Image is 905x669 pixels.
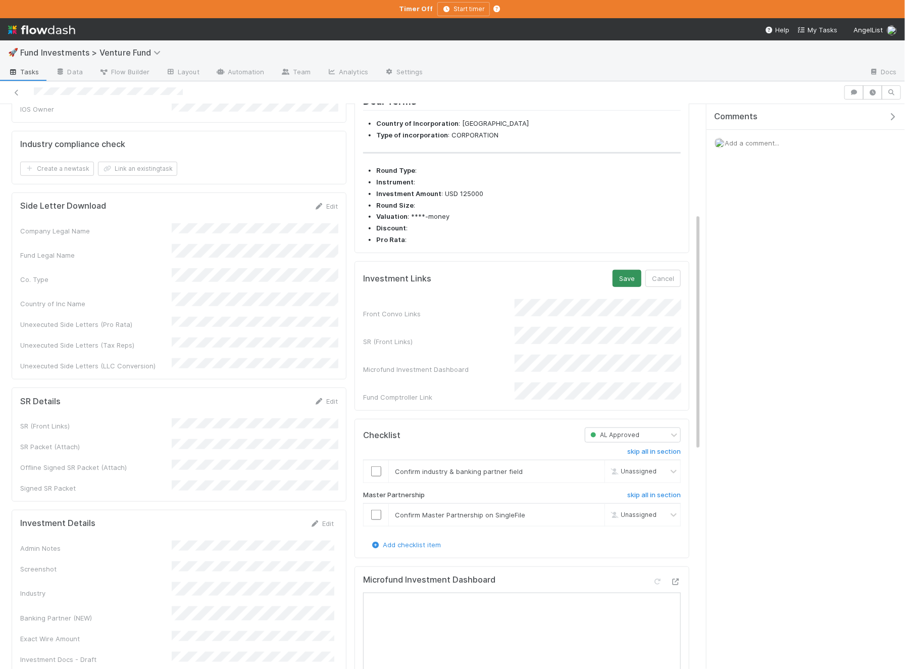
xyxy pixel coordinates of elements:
[376,201,681,211] li: :
[853,26,883,34] span: AngelList
[20,421,172,431] div: SR (Front Links)
[20,462,172,472] div: Offline Signed SR Packet (Attach)
[20,483,172,493] div: Signed SR Packet
[20,518,95,529] h5: Investment Details
[861,65,905,81] a: Docs
[627,491,681,499] h6: skip all in section
[20,361,172,371] div: Unexecuted Side Letters (LLC Conversion)
[609,468,657,475] span: Unassigned
[91,65,158,81] a: Flow Builder
[363,309,515,319] div: Front Convo Links
[273,65,319,81] a: Team
[8,48,18,57] span: 🚀
[20,299,172,309] div: Country of Inc Name
[588,432,639,439] span: AL Approved
[714,112,758,122] span: Comments
[319,65,376,81] a: Analytics
[371,541,441,549] a: Add checklist item
[376,201,414,209] strong: Round Size
[376,178,414,186] strong: Instrument
[310,519,334,528] a: Edit
[887,25,897,35] img: avatar_12dd09bb-393f-4edb-90ff-b12147216d3f.png
[20,543,172,553] div: Admin Notes
[8,67,39,77] span: Tasks
[376,189,681,199] li: : USD 125000
[376,224,406,232] strong: Discount
[20,319,172,329] div: Unexecuted Side Letters (Pro Rata)
[627,491,681,503] a: skip all in section
[20,397,61,407] h5: SR Details
[20,654,172,664] div: Investment Docs - Draft
[363,575,495,585] h5: Microfund Investment Dashboard
[765,25,789,35] div: Help
[376,119,681,129] li: : [GEOGRAPHIC_DATA]
[797,25,837,35] a: My Tasks
[363,337,515,347] div: SR (Front Links)
[613,270,641,287] button: Save
[20,564,172,574] div: Screenshot
[8,21,75,38] img: logo-inverted-e16ddd16eac7371096b0.svg
[20,226,172,236] div: Company Legal Name
[376,166,681,176] li: :
[715,138,725,148] img: avatar_12dd09bb-393f-4edb-90ff-b12147216d3f.png
[376,235,681,245] li: :
[395,467,523,475] span: Confirm industry & banking partner field
[314,202,338,210] a: Edit
[627,448,681,456] h6: skip all in section
[20,47,166,58] span: Fund Investments > Venture Fund
[627,448,681,460] a: skip all in section
[395,511,525,519] span: Confirm Master Partnership on SingleFile
[376,212,408,220] strong: Valuation
[20,104,172,114] div: IOS Owner
[20,634,172,644] div: Exact Wire Amount
[399,5,433,13] strong: Timer Off
[158,65,208,81] a: Layout
[20,201,106,211] h5: Side Letter Download
[47,65,91,81] a: Data
[363,274,431,284] h5: Investment Links
[797,26,837,34] span: My Tasks
[363,431,400,441] h5: Checklist
[363,392,515,402] div: Fund Comptroller Link
[20,274,172,284] div: Co. Type
[20,250,172,260] div: Fund Legal Name
[20,588,172,598] div: Industry
[725,139,779,147] span: Add a comment...
[314,397,338,405] a: Edit
[20,613,172,623] div: Banking Partner (NEW)
[20,442,172,452] div: SR Packet (Attach)
[208,65,273,81] a: Automation
[376,235,405,244] strong: Pro Rata
[376,166,415,174] strong: Round Type
[437,2,490,16] button: Start timer
[645,270,681,287] button: Cancel
[363,364,515,374] div: Microfund Investment Dashboard
[376,223,681,233] li: :
[376,131,448,139] strong: Type of incorporation
[376,189,441,198] strong: Investment Amount
[363,491,425,499] h6: Master Partnership
[20,162,94,176] button: Create a newtask
[99,67,149,77] span: Flow Builder
[20,139,125,150] h5: Industry compliance check
[376,177,681,187] li: :
[609,511,657,518] span: Unassigned
[376,119,459,127] strong: Country of Incorporation
[98,162,177,176] button: Link an existingtask
[376,65,431,81] a: Settings
[20,340,172,350] div: Unexecuted Side Letters (Tax Reps)
[376,130,681,140] li: : CORPORATION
